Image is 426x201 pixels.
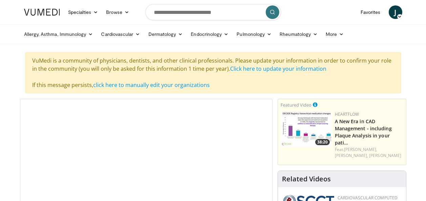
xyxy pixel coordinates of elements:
[64,5,102,19] a: Specialties
[322,27,348,41] a: More
[93,81,210,89] a: click here to manually edit your organizations
[389,5,402,19] a: J
[276,27,322,41] a: Rheumatology
[357,5,385,19] a: Favorites
[315,139,330,145] span: 38:20
[281,111,331,147] a: 38:20
[102,5,133,19] a: Browse
[335,118,392,146] a: A New Era in CAD Management - including Plaque Analysis in your pati…
[282,175,331,183] h4: Related Videos
[281,111,331,147] img: 738d0e2d-290f-4d89-8861-908fb8b721dc.150x105_q85_crop-smart_upscale.jpg
[335,111,359,117] a: Heartflow
[230,65,326,72] a: Click here to update your information
[232,27,276,41] a: Pulmonology
[97,27,144,41] a: Cardiovascular
[281,102,311,108] small: Featured Video
[187,27,232,41] a: Endocrinology
[145,4,281,20] input: Search topics, interventions
[144,27,187,41] a: Dermatology
[20,27,97,41] a: Allergy, Asthma, Immunology
[25,52,401,93] div: VuMedi is a community of physicians, dentists, and other clinical professionals. Please update yo...
[24,9,60,16] img: VuMedi Logo
[344,147,377,152] a: [PERSON_NAME],
[335,153,368,158] a: [PERSON_NAME],
[335,147,403,159] div: Feat.
[369,153,401,158] a: [PERSON_NAME]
